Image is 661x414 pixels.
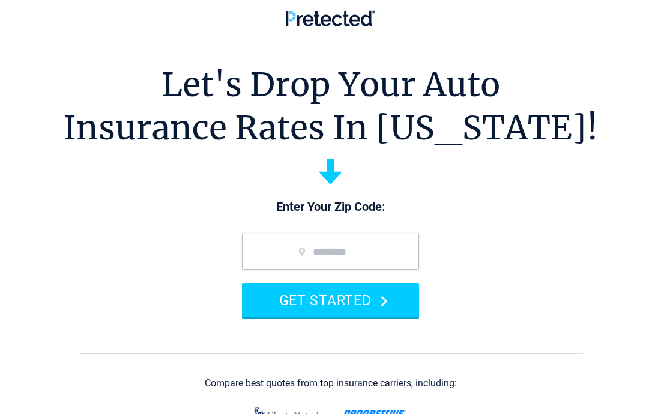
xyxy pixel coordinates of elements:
div: Compare best quotes from top insurance carriers, including: [205,378,457,389]
input: zip code [242,234,419,270]
img: Pretected Logo [286,10,375,26]
p: Enter Your Zip Code: [230,199,431,216]
h1: Let's Drop Your Auto Insurance Rates In [US_STATE]! [63,63,598,150]
button: GET STARTED [242,283,419,317]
